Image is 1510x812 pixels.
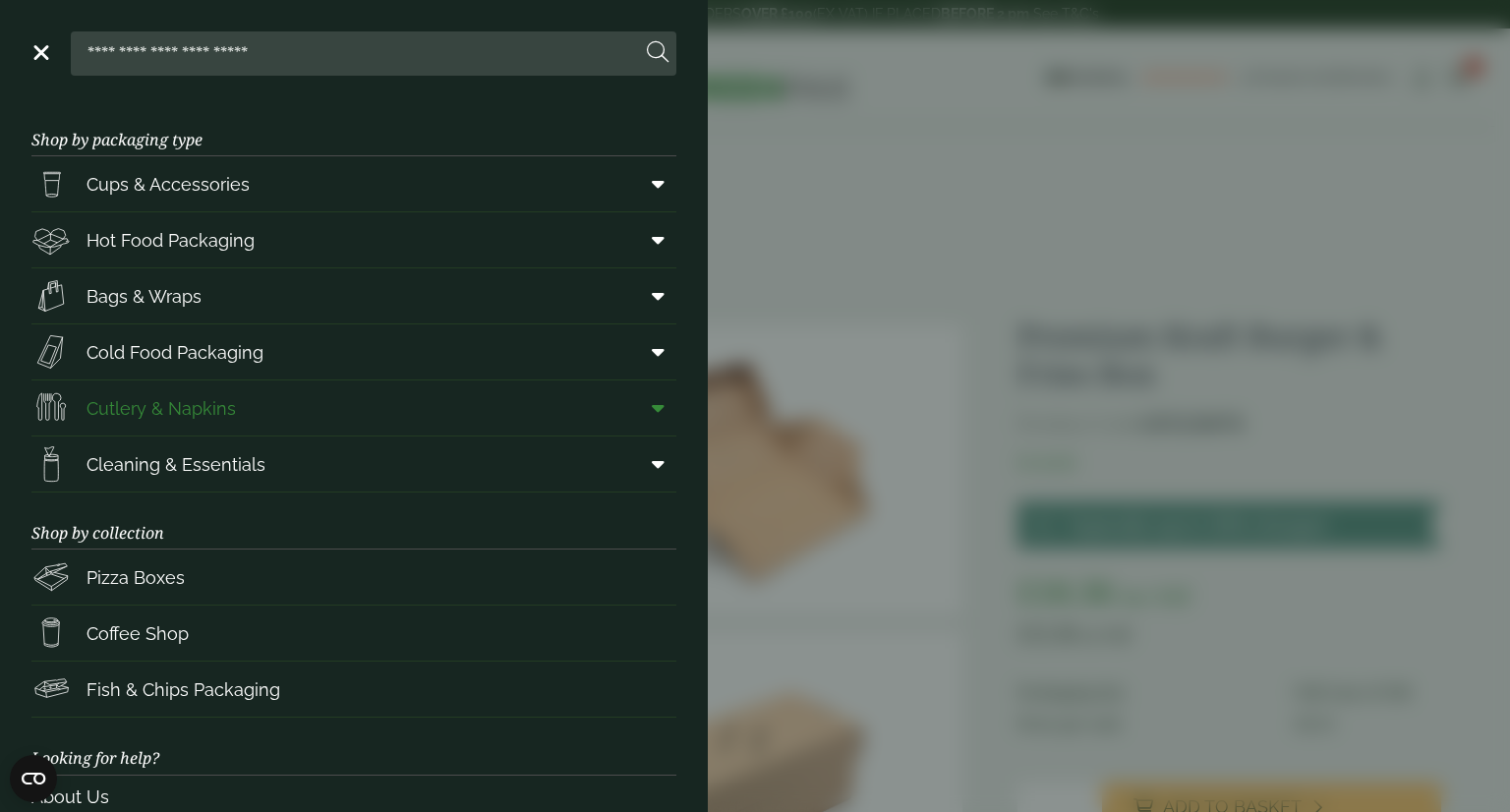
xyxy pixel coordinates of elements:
a: Coffee Shop [31,606,676,661]
img: Paper_carriers.svg [31,276,71,316]
h3: Shop by packaging type [31,99,676,156]
a: Fish & Chips Packaging [31,662,676,717]
span: Cold Food Packaging [87,339,263,366]
span: Coffee Shop [87,620,189,647]
span: Hot Food Packaging [87,227,255,254]
span: Pizza Boxes [87,564,185,591]
img: Pizza_boxes.svg [31,557,71,597]
img: PintNhalf_cup.svg [31,164,71,203]
h3: Looking for help? [31,718,676,775]
img: FishNchip_box.svg [31,669,71,709]
img: Deli_box.svg [31,220,71,260]
img: open-wipe.svg [31,444,71,484]
button: Open CMP widget [10,755,57,802]
h3: Shop by collection [31,493,676,550]
img: Cutlery.svg [31,388,71,428]
span: Fish & Chips Packaging [87,676,280,703]
span: Cups & Accessories [87,171,250,198]
span: Bags & Wraps [87,283,202,310]
a: Cups & Accessories [31,156,676,211]
a: Bags & Wraps [31,268,676,323]
img: HotDrink_paperCup.svg [31,613,71,653]
a: Cutlery & Napkins [31,380,676,435]
a: Hot Food Packaging [31,212,676,267]
a: Pizza Boxes [31,550,676,605]
span: Cutlery & Napkins [87,395,236,422]
a: Cold Food Packaging [31,324,676,379]
img: Sandwich_box.svg [31,332,71,372]
span: Cleaning & Essentials [87,451,265,478]
a: Cleaning & Essentials [31,436,676,492]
